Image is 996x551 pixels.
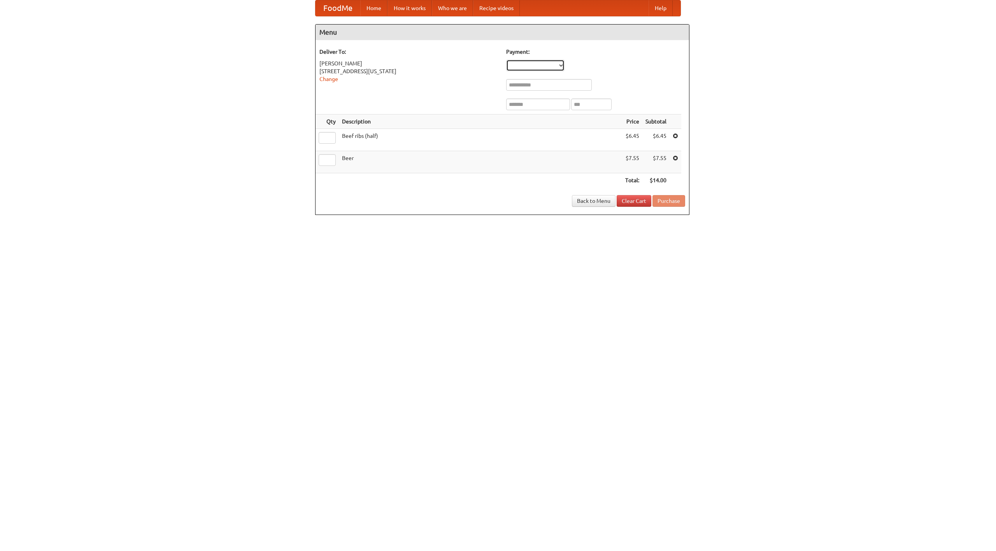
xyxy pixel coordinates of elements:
[432,0,473,16] a: Who we are
[642,151,670,173] td: $7.55
[339,151,622,173] td: Beer
[642,114,670,129] th: Subtotal
[649,0,673,16] a: Help
[319,67,498,75] div: [STREET_ADDRESS][US_STATE]
[319,48,498,56] h5: Deliver To:
[506,48,685,56] h5: Payment:
[473,0,520,16] a: Recipe videos
[622,129,642,151] td: $6.45
[319,60,498,67] div: [PERSON_NAME]
[339,114,622,129] th: Description
[617,195,651,207] a: Clear Cart
[316,0,360,16] a: FoodMe
[316,25,689,40] h4: Menu
[360,0,388,16] a: Home
[339,129,622,151] td: Beef ribs (half)
[572,195,615,207] a: Back to Menu
[622,151,642,173] td: $7.55
[319,76,338,82] a: Change
[388,0,432,16] a: How it works
[622,114,642,129] th: Price
[316,114,339,129] th: Qty
[642,129,670,151] td: $6.45
[642,173,670,188] th: $14.00
[652,195,685,207] button: Purchase
[622,173,642,188] th: Total:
